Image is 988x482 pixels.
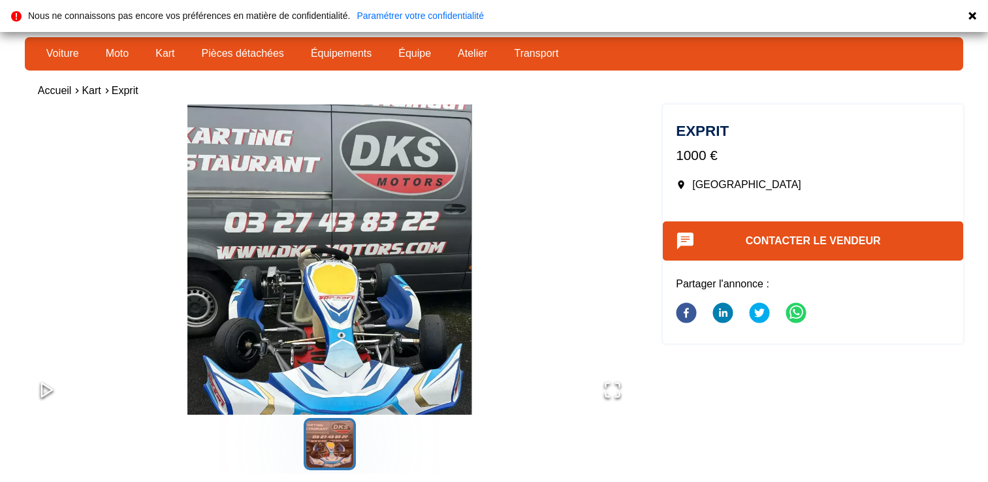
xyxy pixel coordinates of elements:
[357,11,484,20] a: Paramétrer votre confidentialité
[746,235,881,246] a: Contacter le vendeur
[676,178,950,192] p: [GEOGRAPHIC_DATA]
[25,104,635,443] img: image
[712,295,733,334] button: linkedin
[590,368,635,415] button: Open Fullscreen
[193,42,293,65] a: Pièces détachées
[82,85,101,96] a: Kart
[25,104,635,415] div: Go to Slide 1
[676,124,950,138] h1: Exprit
[676,277,950,291] p: Partager l'annonce :
[28,11,350,20] p: Nous ne connaissons pas encore vos préférences en matière de confidentialité.
[676,295,697,334] button: facebook
[97,42,138,65] a: Moto
[676,146,950,165] p: 1000 €
[112,85,138,96] a: Exprit
[749,295,770,334] button: twitter
[663,221,963,261] button: Contacter le vendeur
[390,42,439,65] a: Équipe
[302,42,380,65] a: Équipements
[449,42,496,65] a: Atelier
[25,418,635,470] div: Thumbnail Navigation
[786,295,806,334] button: whatsapp
[304,418,356,470] button: Go to Slide 1
[25,368,69,415] button: Play or Pause Slideshow
[38,42,88,65] a: Voiture
[147,42,183,65] a: Kart
[505,42,567,65] a: Transport
[38,85,72,96] a: Accueil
